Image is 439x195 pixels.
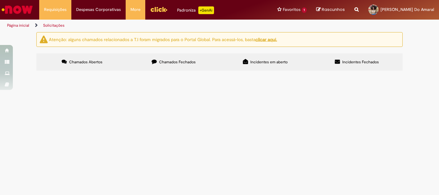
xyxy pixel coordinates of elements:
img: click_logo_yellow_360x200.png [150,4,167,14]
a: Rascunhos [316,7,345,13]
span: 1 [302,7,307,13]
div: Padroniza [177,6,214,14]
span: Incidentes em aberto [250,59,288,65]
img: ServiceNow [1,3,34,16]
span: Despesas Corporativas [76,6,121,13]
a: Página inicial [7,23,29,28]
a: Solicitações [43,23,65,28]
ul: Trilhas de página [5,20,288,31]
span: Favoritos [283,6,300,13]
p: +GenAi [198,6,214,14]
a: clicar aqui. [255,36,277,42]
span: More [130,6,140,13]
span: Incidentes Fechados [342,59,379,65]
span: Rascunhos [322,6,345,13]
ng-bind-html: Atenção: alguns chamados relacionados a T.I foram migrados para o Portal Global. Para acessá-los,... [49,36,277,42]
span: Chamados Fechados [159,59,196,65]
span: [PERSON_NAME] Do Amaral [381,7,434,12]
span: Requisições [44,6,67,13]
span: Chamados Abertos [69,59,103,65]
